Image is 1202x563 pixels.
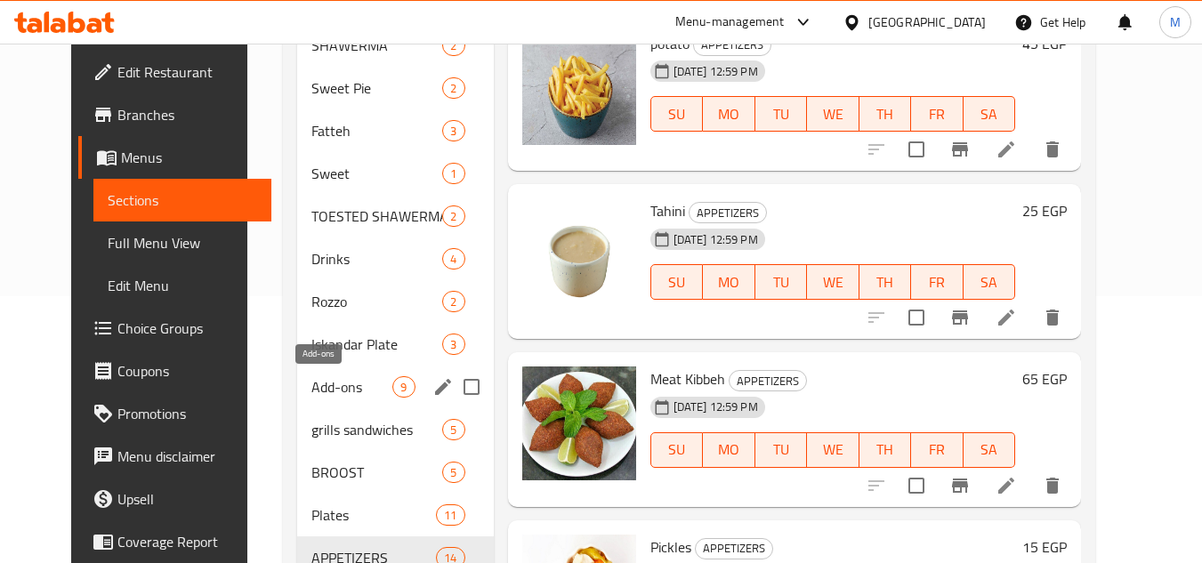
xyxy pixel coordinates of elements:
[442,462,464,483] div: items
[437,507,464,524] span: 11
[918,101,956,127] span: FR
[868,12,986,32] div: [GEOGRAPHIC_DATA]
[311,120,442,141] span: Fatteh
[117,531,258,552] span: Coverage Report
[297,494,493,536] div: Plates11
[814,269,852,295] span: WE
[297,280,493,323] div: Rozzo2
[658,101,696,127] span: SU
[762,101,801,127] span: TU
[442,419,464,440] div: items
[443,123,464,140] span: 3
[311,205,442,227] span: TOESTED SHAWERMA
[93,179,272,221] a: Sections
[867,269,905,295] span: TH
[297,195,493,237] div: TOESTED SHAWERMA2
[1170,12,1181,32] span: M
[297,24,493,67] div: SHAWERMA2
[911,264,964,300] button: FR
[443,422,464,438] span: 5
[755,96,808,132] button: TU
[442,163,464,184] div: items
[443,37,464,54] span: 2
[650,197,685,224] span: Tahini
[117,61,258,83] span: Edit Restaurant
[443,80,464,97] span: 2
[867,101,905,127] span: TH
[78,93,272,136] a: Branches
[311,77,442,99] span: Sweet Pie
[393,379,414,396] span: 9
[762,437,801,462] span: TU
[311,35,442,56] div: SHAWERMA
[311,419,442,440] span: grills sandwiches
[996,475,1017,496] a: Edit menu item
[964,432,1016,468] button: SA
[814,437,852,462] span: WE
[442,334,464,355] div: items
[78,520,272,563] a: Coverage Report
[442,35,464,56] div: items
[650,264,703,300] button: SU
[898,467,935,504] span: Select to update
[522,366,636,480] img: Meat Kibbeh
[689,202,767,223] div: APPETIZERS
[807,96,859,132] button: WE
[859,96,912,132] button: TH
[78,478,272,520] a: Upsell
[443,336,464,353] span: 3
[297,152,493,195] div: Sweet1
[442,120,464,141] div: items
[675,12,785,33] div: Menu-management
[730,371,806,391] span: APPETIZERS
[297,109,493,152] div: Fatteh3
[762,269,801,295] span: TU
[117,403,258,424] span: Promotions
[807,432,859,468] button: WE
[108,275,258,296] span: Edit Menu
[650,96,703,132] button: SU
[694,35,770,55] span: APPETIZERS
[964,96,1016,132] button: SA
[658,269,696,295] span: SU
[964,264,1016,300] button: SA
[666,231,765,248] span: [DATE] 12:59 PM
[442,248,464,269] div: items
[703,264,755,300] button: MO
[117,318,258,339] span: Choice Groups
[443,165,464,182] span: 1
[311,504,436,526] span: Plates
[443,464,464,481] span: 5
[311,462,442,483] span: BROOST
[710,437,748,462] span: MO
[78,136,272,179] a: Menus
[311,291,442,312] span: Rozzo
[996,139,1017,160] a: Edit menu item
[1031,464,1074,507] button: delete
[693,35,771,56] div: APPETIZERS
[108,189,258,211] span: Sections
[650,534,691,560] span: Pickles
[1022,198,1067,223] h6: 25 EGP
[297,323,493,366] div: Iskandar Plate3
[971,437,1009,462] span: SA
[436,504,464,526] div: items
[443,251,464,268] span: 4
[911,96,964,132] button: FR
[311,376,392,398] span: Add-ons
[1022,31,1067,56] h6: 45 EGP
[1031,128,1074,171] button: delete
[297,366,493,408] div: Add-ons9edit
[297,408,493,451] div: grills sandwiches5
[392,376,415,398] div: items
[658,437,696,462] span: SU
[867,437,905,462] span: TH
[814,101,852,127] span: WE
[297,67,493,109] div: Sweet Pie2
[117,104,258,125] span: Branches
[78,307,272,350] a: Choice Groups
